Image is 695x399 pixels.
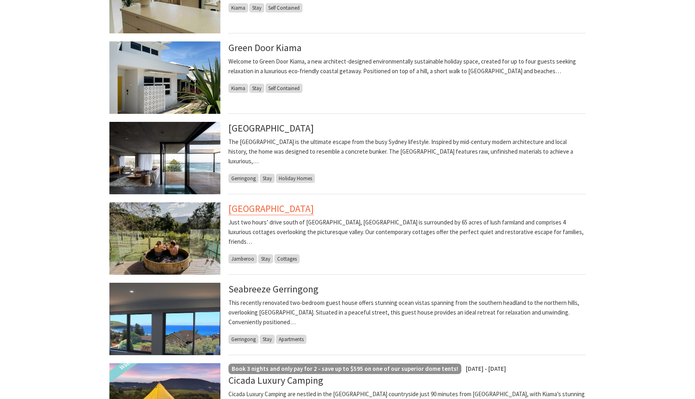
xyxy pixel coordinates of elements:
p: Just two hours’ drive south of [GEOGRAPHIC_DATA], [GEOGRAPHIC_DATA] is surrounded by 65 acres of ... [228,218,586,247]
img: View [109,283,220,355]
a: Cicada Luxury Camping [228,374,323,387]
p: This recently renovated two-bedroom guest house offers stunning ocean vistas spanning from the so... [228,298,586,327]
p: The [GEOGRAPHIC_DATA] is the ultimate escape from the busy Sydney lifestyle. Inspired by mid-cent... [228,137,586,166]
span: Stay [249,84,264,93]
span: Self Contained [265,84,302,93]
span: Kiama [228,84,248,93]
span: Cottages [274,254,300,263]
span: Holiday Homes [276,174,315,183]
span: Jamberoo [228,254,257,263]
span: Stay [260,174,275,183]
span: Stay [260,335,275,344]
span: Apartments [276,335,306,344]
a: [GEOGRAPHIC_DATA] [228,202,314,215]
span: Kiama [228,3,248,12]
span: Stay [258,254,273,263]
span: Gerringong [228,335,259,344]
p: Welcome to Green Door Kiama, a new architect-designed environmentally sustainable holiday space, ... [228,57,586,76]
p: Book 3 nights and only pay for 2 - save up to $595 on one of our superior dome tents! [232,364,458,374]
a: [GEOGRAPHIC_DATA] [228,122,314,134]
a: Green Door Kiama [228,41,302,54]
span: Stay [249,3,264,12]
a: Seabreeze Gerringong [228,283,319,295]
span: Self Contained [265,3,302,12]
span: [DATE] - [DATE] [466,365,506,372]
img: Relax in the Plunge Pool [109,202,220,275]
span: Gerringong [228,174,259,183]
